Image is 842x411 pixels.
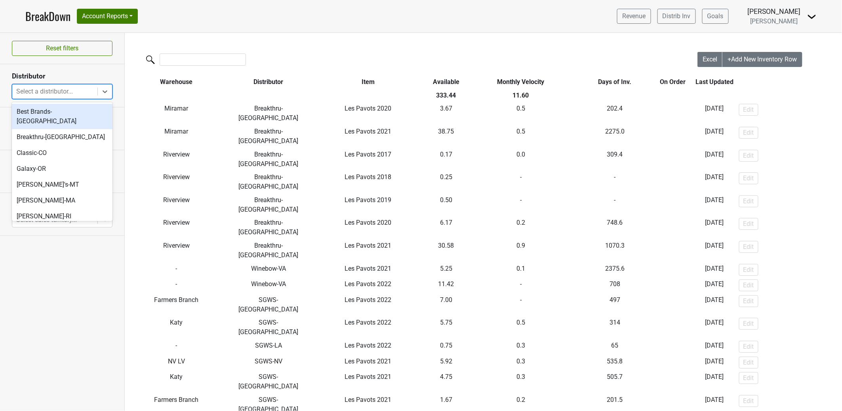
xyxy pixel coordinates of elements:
[466,125,576,148] td: 0.5
[125,170,228,193] td: Riverview
[692,170,737,193] td: [DATE]
[427,355,465,371] td: 5.92
[125,277,228,293] td: -
[692,339,737,355] td: [DATE]
[739,195,758,207] button: Edit
[654,355,692,371] td: -
[12,41,112,56] button: Reset filters
[345,173,391,181] span: Les Pavots 2018
[748,6,801,17] div: [PERSON_NAME]
[739,318,758,330] button: Edit
[345,319,391,326] span: Les Pavots 2022
[427,148,465,171] td: 0.17
[692,193,737,216] td: [DATE]
[739,241,758,253] button: Edit
[654,293,692,316] td: -
[466,262,576,278] td: 0.1
[427,277,465,293] td: 11.42
[576,277,654,293] td: 708
[466,293,576,316] td: -
[692,316,737,339] td: [DATE]
[228,239,309,262] td: Breakthru-[GEOGRAPHIC_DATA]
[692,277,737,293] td: [DATE]
[576,355,654,371] td: 535.8
[345,105,391,112] span: Les Pavots 2020
[751,17,798,25] span: [PERSON_NAME]
[345,357,391,365] span: Les Pavots 2021
[739,150,758,162] button: Edit
[697,52,723,67] button: Excel
[739,127,758,139] button: Edit
[692,102,737,125] td: [DATE]
[466,148,576,171] td: 0.0
[228,339,309,355] td: SGWS-LA
[12,129,112,145] div: Breakthru-[GEOGRAPHIC_DATA]
[228,355,309,371] td: SGWS-NV
[739,395,758,407] button: Edit
[427,316,465,339] td: 5.75
[427,370,465,393] td: 4.75
[345,342,391,349] span: Les Pavots 2022
[228,277,309,293] td: Winebow-VA
[466,355,576,371] td: 0.3
[25,8,70,25] a: BreakDown
[345,196,391,204] span: Les Pavots 2019
[654,339,692,355] td: -
[576,262,654,278] td: 2375.6
[576,216,654,239] td: 748.6
[228,148,309,171] td: Breakthru-[GEOGRAPHIC_DATA]
[654,216,692,239] td: -
[125,148,228,171] td: Riverview
[466,89,576,102] th: 11.60
[466,239,576,262] td: 0.9
[345,128,391,135] span: Les Pavots 2021
[737,75,838,89] th: &nbsp;: activate to sort column ascending
[228,293,309,316] td: SGWS-[GEOGRAPHIC_DATA]
[576,170,654,193] td: -
[12,104,112,129] div: Best Brands-[GEOGRAPHIC_DATA]
[125,355,228,371] td: NV LV
[576,75,654,89] th: Days of Inv.: activate to sort column ascending
[228,193,309,216] td: Breakthru-[GEOGRAPHIC_DATA]
[125,293,228,316] td: Farmers Branch
[739,264,758,276] button: Edit
[576,193,654,216] td: -
[739,218,758,230] button: Edit
[692,239,737,262] td: [DATE]
[466,370,576,393] td: 0.3
[345,242,391,249] span: Les Pavots 2021
[654,125,692,148] td: -
[125,262,228,278] td: -
[739,104,758,116] button: Edit
[12,193,112,208] div: [PERSON_NAME]-MA
[692,216,737,239] td: [DATE]
[466,75,576,89] th: Monthly Velocity: activate to sort column ascending
[576,125,654,148] td: 2275.0
[576,239,654,262] td: 1070.3
[427,216,465,239] td: 6.17
[692,370,737,393] td: [DATE]
[654,239,692,262] td: -
[692,125,737,148] td: [DATE]
[125,125,228,148] td: Miramar
[692,262,737,278] td: [DATE]
[427,89,465,102] th: 333.44
[739,295,758,307] button: Edit
[576,339,654,355] td: 65
[739,341,758,353] button: Edit
[12,177,112,193] div: [PERSON_NAME]'s-MT
[692,355,737,371] td: [DATE]
[125,339,228,355] td: -
[125,216,228,239] td: Riverview
[576,148,654,171] td: 309.4
[654,316,692,339] td: -
[617,9,651,24] a: Revenue
[739,172,758,184] button: Edit
[228,75,309,89] th: Distributor: activate to sort column ascending
[654,277,692,293] td: -
[654,148,692,171] td: -
[654,75,692,89] th: On Order: activate to sort column ascending
[345,280,391,288] span: Les Pavots 2022
[427,125,465,148] td: 38.75
[12,72,112,80] h3: Distributor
